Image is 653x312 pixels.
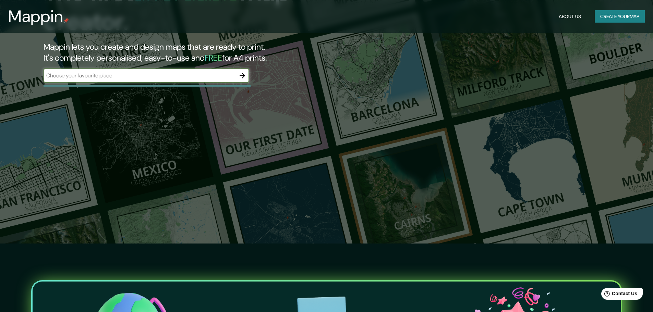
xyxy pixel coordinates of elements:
button: Create yourmap [595,10,645,23]
h3: Mappin [8,7,63,26]
input: Choose your favourite place [44,72,235,79]
button: About Us [556,10,584,23]
h5: FREE [205,52,222,63]
iframe: Help widget launcher [592,285,645,304]
h2: Mappin lets you create and design maps that are ready to print. It's completely personalised, eas... [44,41,370,63]
img: mappin-pin [63,18,69,23]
